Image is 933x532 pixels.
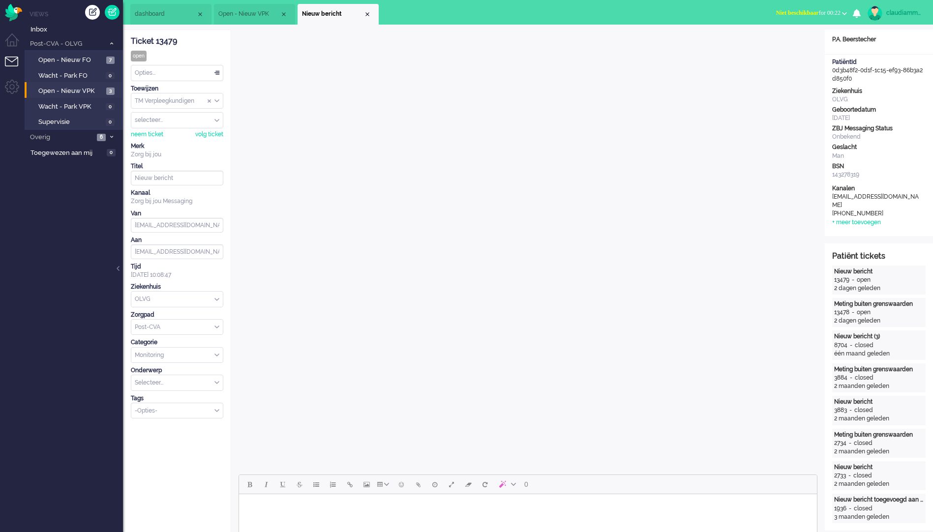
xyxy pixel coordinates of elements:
div: [PHONE_NUMBER] [832,209,921,218]
a: Open - Nieuw VPK 3 [29,85,122,96]
span: 0 [106,103,115,111]
div: Close tab [363,10,371,18]
div: Onbekend [832,133,926,141]
span: Niet beschikbaar [776,9,819,16]
div: 2 maanden geleden [834,447,924,456]
div: closed [854,504,873,513]
div: 0d3b48f2-0d1f-1c15-ef93-86b3a2d850f0 [825,58,933,83]
div: - [846,439,854,447]
div: claudiammsc [886,8,923,18]
a: claudiammsc [866,6,923,21]
button: Insert/edit link [341,476,358,493]
span: for 00:22 [776,9,841,16]
button: Numbered list [325,476,341,493]
span: 3 [106,88,115,95]
div: Ziekenhuis [131,283,223,291]
a: Wacht - Park VPK 0 [29,101,122,112]
div: Nieuw bericht [834,463,924,472]
span: Supervisie [38,118,103,127]
button: Underline [274,476,291,493]
div: Onderwerp [131,366,223,375]
div: 2734 [834,439,846,447]
span: Post-CVA - OLVG [29,39,105,49]
div: ZBJ Messaging Status [832,124,926,133]
div: Assign Group [131,93,223,109]
button: Delay message [426,476,443,493]
a: Omnidesk [5,6,22,14]
button: Strikethrough [291,476,308,493]
li: View [214,4,295,25]
div: [DATE] [832,114,926,122]
li: Tickets menu [5,57,27,79]
button: AI [493,476,520,493]
span: Inbox [30,25,123,34]
span: 7 [106,57,115,64]
span: 0 [106,72,115,80]
button: Add attachment [410,476,426,493]
div: Creëer ticket [85,5,100,20]
div: closed [855,374,873,382]
div: Nieuw bericht toegevoegd aan gesprek [834,496,924,504]
a: Quick Ticket [105,5,120,20]
button: 0 [520,476,533,493]
div: - [847,341,855,350]
div: Kanaal [131,189,223,197]
div: Meting buiten grenswaarden [834,431,924,439]
button: Emoticons [393,476,410,493]
div: Titel [131,162,223,171]
div: 2 maanden geleden [834,382,924,390]
span: Overig [29,133,94,142]
div: Toewijzen [131,85,223,93]
div: Van [131,209,223,218]
div: neem ticket [131,130,163,139]
div: 3883 [834,406,847,414]
div: Nieuw bericht [834,398,924,406]
div: Geslacht [832,143,926,151]
div: Ticket 13479 [131,36,223,47]
div: 2 dagen geleden [834,317,924,325]
button: Reset content [477,476,493,493]
span: 0 [107,149,116,156]
div: closed [854,406,873,414]
a: Supervisie 0 [29,116,122,127]
div: OLVG [832,95,926,104]
div: closed [855,341,873,350]
div: Meting buiten grenswaarden [834,365,924,374]
button: Clear formatting [460,476,477,493]
div: 13478 [834,308,849,317]
div: Zorg bij jou Messaging [131,197,223,206]
li: 13479 [298,4,379,25]
div: BSN [832,162,926,171]
img: avatar [868,6,882,21]
img: flow_omnibird.svg [5,4,22,21]
div: Zorgpad [131,311,223,319]
button: Italic [258,476,274,493]
div: closed [854,439,873,447]
div: 2 dagen geleden [834,284,924,293]
div: open [131,51,147,61]
div: - [849,276,857,284]
button: Table [375,476,393,493]
div: [EMAIL_ADDRESS][DOMAIN_NAME] [832,193,921,209]
div: P.A. Beerstecher [825,35,933,44]
a: Wacht - Park FO 0 [29,70,122,81]
div: Zorg bij jou [131,150,223,159]
div: Man [832,152,926,160]
div: Kanalen [832,184,926,193]
div: volg ticket [195,130,223,139]
span: Nieuw bericht [302,10,363,18]
li: Dashboard [130,4,211,25]
span: Toegewezen aan mij [30,148,104,158]
div: Aan [131,236,223,244]
div: Geboortedatum [832,106,926,114]
li: Dashboard menu [5,33,27,56]
div: 143278319 [832,171,926,179]
div: Close tab [280,10,288,18]
div: Merk [131,142,223,150]
li: Niet beschikbaarfor 00:22 [770,3,853,25]
div: 8704 [834,341,847,350]
div: 2 maanden geleden [834,480,924,488]
span: dashboard [135,10,196,18]
div: - [847,406,854,414]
